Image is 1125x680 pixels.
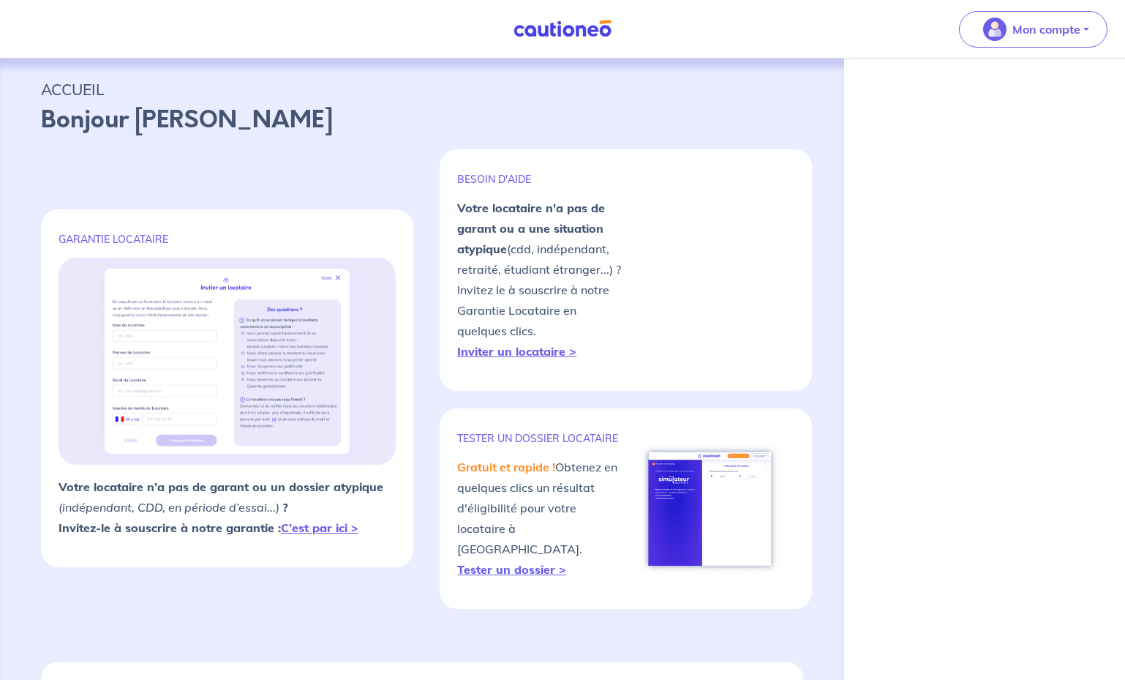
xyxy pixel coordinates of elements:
[282,500,288,515] strong: ?
[59,233,396,246] p: GARANTIE LOCATAIRE
[457,201,605,256] strong: Votre locataire n'a pas de garant ou a une situation atypique
[1012,20,1080,38] p: Mon compte
[457,344,576,359] a: Inviter un locataire >
[59,479,383,494] strong: Votre locataire n’a pas de garant ou un dossier atypique
[59,500,279,515] em: (indépendant, CDD, en période d’essai...)
[641,444,779,573] img: simulateur.png
[41,102,803,138] p: Bonjour [PERSON_NAME]
[983,18,1007,41] img: illu_account_valid_menu.svg
[281,520,358,535] a: C’est par ici >
[457,198,625,362] p: (cdd, indépendant, retraité, étudiant étranger...) ? Invitez le à souscrire à notre Garantie Loca...
[59,520,358,535] strong: Invitez-le à souscrire à notre garantie :
[41,76,803,102] p: ACCUEIL
[457,457,625,580] p: Obtenez en quelques clics un résultat d'éligibilité pour votre locataire à [GEOGRAPHIC_DATA].
[457,562,566,577] a: Tester un dossier >
[959,11,1107,48] button: illu_account_valid_menu.svgMon compte
[94,258,361,465] img: invite.png
[457,173,625,186] p: BESOIN D'AIDE
[457,432,625,445] p: TESTER un dossier locataire
[457,460,555,474] em: Gratuit et rapide !
[508,20,617,38] img: Cautioneo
